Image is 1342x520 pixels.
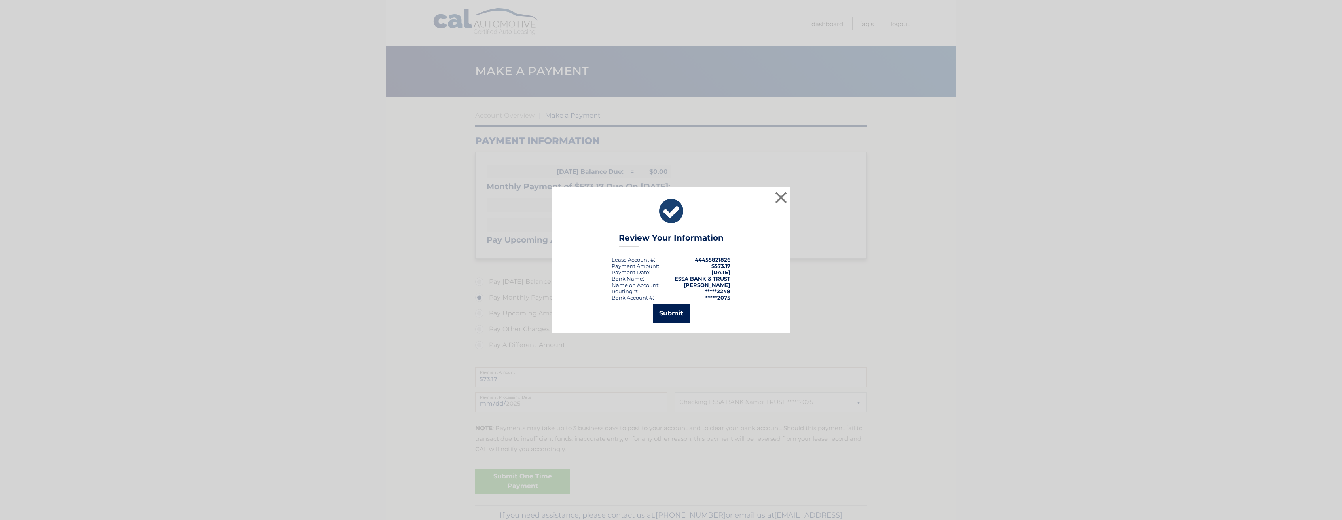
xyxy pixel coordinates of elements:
[612,269,650,275] div: :
[711,263,730,269] span: $573.17
[711,269,730,275] span: [DATE]
[612,263,659,269] div: Payment Amount:
[695,256,730,263] strong: 44455821826
[675,275,730,282] strong: ESSA BANK & TRUST
[612,256,655,263] div: Lease Account #:
[612,294,654,301] div: Bank Account #:
[619,233,724,247] h3: Review Your Information
[612,288,639,294] div: Routing #:
[653,304,690,323] button: Submit
[684,282,730,288] strong: [PERSON_NAME]
[612,269,649,275] span: Payment Date
[773,190,789,205] button: ×
[612,282,660,288] div: Name on Account:
[612,275,644,282] div: Bank Name:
